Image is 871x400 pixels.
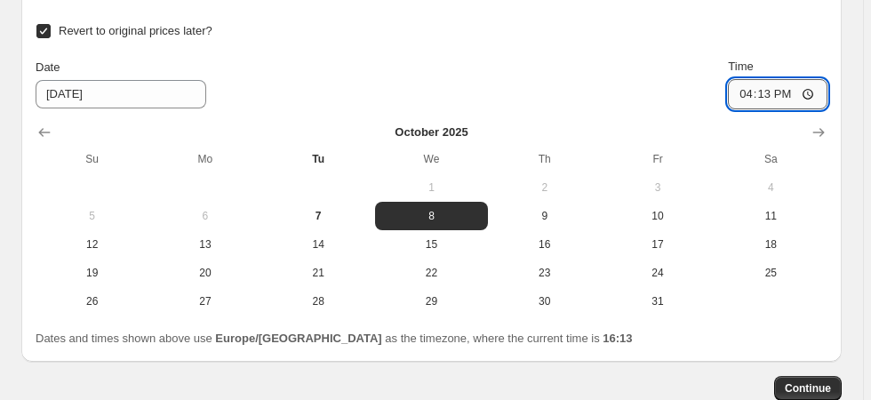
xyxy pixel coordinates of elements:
span: 30 [495,294,594,308]
th: Wednesday [375,145,488,173]
span: 31 [608,294,707,308]
button: Wednesday October 15 2025 [375,230,488,259]
button: Tuesday October 14 2025 [262,230,375,259]
button: Friday October 10 2025 [601,202,714,230]
span: 14 [269,237,368,252]
span: Date [36,60,60,74]
span: 4 [722,180,820,195]
span: 11 [722,209,820,223]
button: Sunday October 19 2025 [36,259,148,287]
span: 2 [495,180,594,195]
button: Today Tuesday October 7 2025 [262,202,375,230]
button: Show next month, November 2025 [806,120,831,145]
button: Wednesday October 8 2025 [375,202,488,230]
span: Revert to original prices later? [59,24,212,37]
span: 8 [382,209,481,223]
span: 5 [43,209,141,223]
span: 16 [495,237,594,252]
button: Friday October 31 2025 [601,287,714,316]
button: Thursday October 23 2025 [488,259,601,287]
span: 24 [608,266,707,280]
button: Wednesday October 22 2025 [375,259,488,287]
span: Dates and times shown above use as the timezone, where the current time is [36,332,633,345]
th: Tuesday [262,145,375,173]
button: Sunday October 26 2025 [36,287,148,316]
span: Su [43,152,141,166]
input: 12:00 [728,79,827,109]
span: 21 [269,266,368,280]
span: 28 [269,294,368,308]
button: Friday October 24 2025 [601,259,714,287]
button: Wednesday October 1 2025 [375,173,488,202]
b: 16:13 [603,332,632,345]
button: Show previous month, September 2025 [32,120,57,145]
span: Th [495,152,594,166]
span: 17 [608,237,707,252]
button: Thursday October 2 2025 [488,173,601,202]
th: Thursday [488,145,601,173]
button: Saturday October 18 2025 [715,230,827,259]
span: Mo [156,152,254,166]
button: Friday October 17 2025 [601,230,714,259]
span: Tu [269,152,368,166]
th: Sunday [36,145,148,173]
button: Monday October 13 2025 [148,230,261,259]
span: Continue [785,381,831,396]
button: Sunday October 12 2025 [36,230,148,259]
span: 29 [382,294,481,308]
span: 9 [495,209,594,223]
span: 15 [382,237,481,252]
span: 22 [382,266,481,280]
input: 10/7/2025 [36,80,206,108]
button: Monday October 27 2025 [148,287,261,316]
button: Tuesday October 28 2025 [262,287,375,316]
span: 10 [608,209,707,223]
button: Saturday October 25 2025 [715,259,827,287]
b: Europe/[GEOGRAPHIC_DATA] [215,332,381,345]
span: 18 [722,237,820,252]
button: Sunday October 5 2025 [36,202,148,230]
button: Thursday October 16 2025 [488,230,601,259]
span: We [382,152,481,166]
th: Friday [601,145,714,173]
span: 25 [722,266,820,280]
button: Saturday October 11 2025 [715,202,827,230]
span: 20 [156,266,254,280]
span: 7 [269,209,368,223]
span: 26 [43,294,141,308]
span: Time [728,60,753,73]
span: 13 [156,237,254,252]
button: Thursday October 9 2025 [488,202,601,230]
button: Tuesday October 21 2025 [262,259,375,287]
span: 23 [495,266,594,280]
th: Monday [148,145,261,173]
button: Thursday October 30 2025 [488,287,601,316]
button: Wednesday October 29 2025 [375,287,488,316]
button: Monday October 20 2025 [148,259,261,287]
span: 19 [43,266,141,280]
span: 12 [43,237,141,252]
button: Saturday October 4 2025 [715,173,827,202]
span: 1 [382,180,481,195]
span: Fr [608,152,707,166]
button: Monday October 6 2025 [148,202,261,230]
th: Saturday [715,145,827,173]
span: 6 [156,209,254,223]
span: Sa [722,152,820,166]
span: 3 [608,180,707,195]
span: 27 [156,294,254,308]
button: Friday October 3 2025 [601,173,714,202]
